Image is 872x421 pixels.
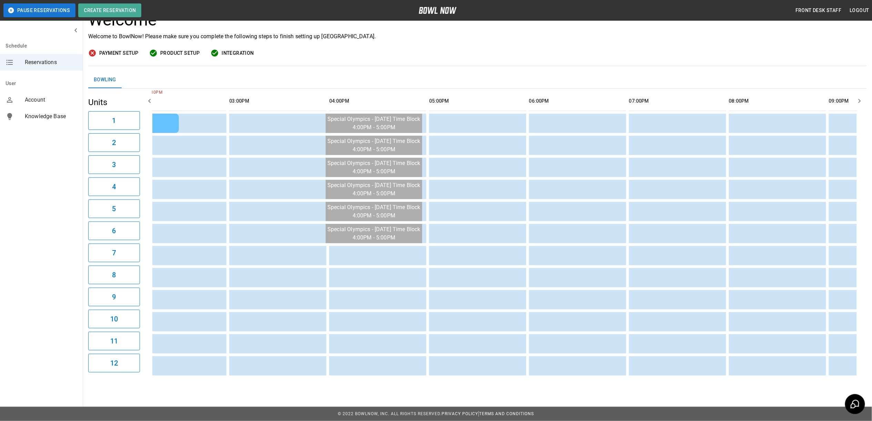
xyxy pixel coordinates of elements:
span: Knowledge Base [25,112,77,121]
h6: 4 [112,181,116,192]
h6: 7 [112,247,116,258]
button: 6 [88,222,140,240]
span: Product Setup [160,49,200,58]
button: 5 [88,199,140,218]
button: 10 [88,310,140,328]
a: Terms and Conditions [479,411,534,416]
span: Payment Setup [99,49,138,58]
h6: 6 [112,225,116,236]
button: 12 [88,354,140,372]
h6: 1 [112,115,116,126]
button: 8 [88,266,140,284]
h6: 8 [112,269,116,280]
h6: 10 [110,314,118,325]
a: Privacy Policy [442,411,478,416]
span: Account [25,96,77,104]
span: Integration [222,49,254,58]
p: Welcome to BowlNow! Please make sure you complete the following steps to finish setting up [GEOGR... [88,32,866,41]
button: Logout [847,4,872,17]
button: 7 [88,244,140,262]
h5: Units [88,97,140,108]
button: 9 [88,288,140,306]
button: 1 [88,111,140,130]
h6: 9 [112,291,116,302]
h6: 12 [110,358,118,369]
button: 3 [88,155,140,174]
span: © 2022 BowlNow, Inc. All Rights Reserved. [338,411,442,416]
button: Front Desk Staff [793,4,844,17]
div: inventory tabs [88,72,866,88]
button: Create Reservation [78,3,141,17]
button: 11 [88,332,140,350]
h6: 2 [112,137,116,148]
th: 02:00PM [129,91,226,111]
h6: 11 [110,336,118,347]
h6: 5 [112,203,116,214]
img: logo [419,7,457,14]
button: Bowling [88,72,122,88]
h6: 3 [112,159,116,170]
span: Reservations [25,58,77,66]
button: 2 [88,133,140,152]
button: Pause Reservations [3,3,75,17]
button: 4 [88,177,140,196]
th: 03:00PM [229,91,326,111]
